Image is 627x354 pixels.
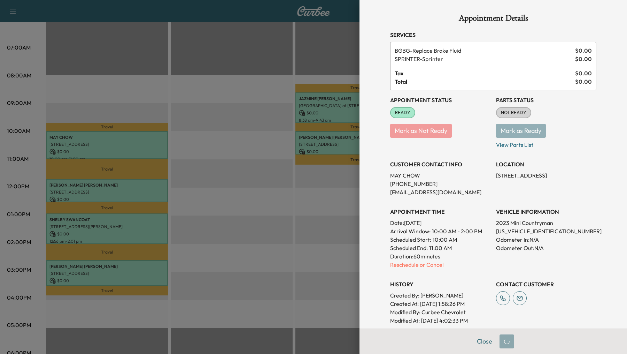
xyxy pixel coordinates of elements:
p: View Parts List [496,138,596,149]
p: Date: [DATE] [390,219,490,227]
p: Created At : [DATE] 1:58:26 PM [390,300,490,308]
span: $ 0.00 [575,46,592,55]
h3: Appointment Status [390,96,490,104]
p: Scheduled End: [390,244,428,252]
span: Replace Brake Fluid [395,46,572,55]
p: Odometer Out: N/A [496,244,596,252]
h3: CUSTOMER CONTACT INFO [390,160,490,168]
h3: Parts Status [496,96,596,104]
p: Modified By : Curbee Chevrolet [390,308,490,316]
p: Arrival Window: [390,227,490,235]
p: Odometer In: N/A [496,235,596,244]
span: Total [395,77,575,86]
p: Modified At : [DATE] 4:02:33 PM [390,316,490,325]
p: 2023 Mini Countryman [496,219,596,227]
p: 11:00 AM [429,244,452,252]
h3: Services [390,31,596,39]
h3: APPOINTMENT TIME [390,208,490,216]
h3: VEHICLE INFORMATION [496,208,596,216]
span: 10:00 AM - 2:00 PM [432,227,482,235]
span: $ 0.00 [575,69,592,77]
p: Created By : [PERSON_NAME] [390,291,490,300]
p: Duration: 60 minutes [390,252,490,261]
span: $ 0.00 [575,55,592,63]
h3: LOCATION [496,160,596,168]
p: [PHONE_NUMBER] [390,180,490,188]
h3: History [390,280,490,288]
p: Reschedule or Cancel [390,261,490,269]
span: Tax [395,69,575,77]
h1: Appointment Details [390,14,596,25]
span: Sprinter [395,55,572,63]
p: 10:00 AM [433,235,457,244]
span: NOT READY [497,109,531,116]
p: [STREET_ADDRESS] [496,171,596,180]
p: MAY CHOW [390,171,490,180]
p: [US_VEHICLE_IDENTIFICATION_NUMBER] [496,227,596,235]
span: READY [391,109,415,116]
button: Close [472,334,497,348]
h3: CONTACT CUSTOMER [496,280,596,288]
span: $ 0.00 [575,77,592,86]
p: [EMAIL_ADDRESS][DOMAIN_NAME] [390,188,490,196]
p: Scheduled Start: [390,235,431,244]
